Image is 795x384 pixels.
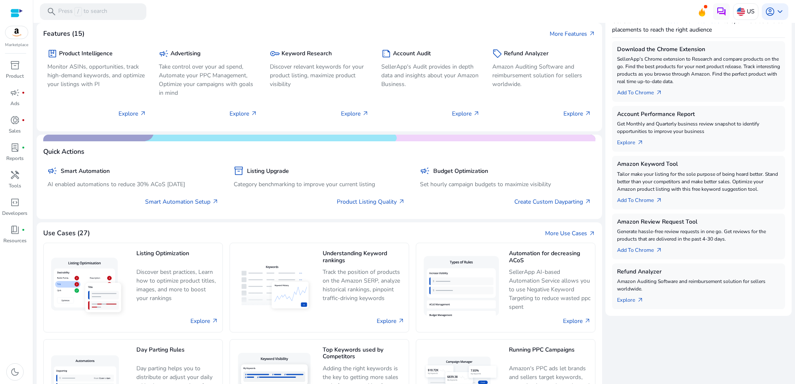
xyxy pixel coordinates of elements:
p: Category benchmarking to improve your current listing [234,180,405,189]
p: Explore [341,109,369,118]
span: inventory_2 [234,166,244,176]
span: campaign [10,88,20,98]
a: Explorearrow_outward [617,293,650,304]
p: Tools [9,182,21,190]
span: arrow_outward [212,318,218,324]
p: SellerApp's Audit provides in depth data and insights about your Amazon Business. [381,62,480,89]
span: arrow_outward [585,198,591,205]
span: arrow_outward [398,198,405,205]
span: fiber_manual_record [22,118,25,122]
a: More Featuresarrow_outward [550,30,595,38]
h5: Top Keywords used by Competitors [323,347,405,361]
img: Listing Optimization [48,254,130,321]
h5: Advertising [170,50,200,57]
p: AI enabled automations to reduce 30% ACoS [DATE] [47,180,219,189]
span: sell [492,49,502,59]
h4: Quick Actions [43,148,84,156]
h5: Amazon Keyword Tool [617,161,780,168]
p: SellerApp's Chrome extension to Research and compare products on the go. Find the best products f... [617,55,780,85]
h5: Keyword Research [281,50,332,57]
p: Amazon Auditing Software and reimbursement solution for sellers worldwide. [492,62,591,89]
h5: Refund Analyzer [504,50,548,57]
span: arrow_outward [589,30,595,37]
h5: Refund Analyzer [617,268,780,276]
h5: Budget Optimization [433,168,488,175]
p: Resources [3,237,27,244]
span: campaign [47,166,57,176]
span: arrow_outward [656,247,662,254]
img: Automation for decreasing ACoS [420,253,502,322]
p: Set hourly campaign budgets to maximize visibility [420,180,591,189]
a: Explore [563,317,591,325]
span: donut_small [10,115,20,125]
h5: Understanding Keyword rankings [323,250,405,265]
h4: Use Cases (27) [43,229,90,237]
img: amazon.svg [5,26,28,39]
a: AI-based Ads Automation [655,17,723,25]
h5: Listing Optimization [136,250,218,265]
span: package [47,49,57,59]
h5: Smart Automation [61,168,110,175]
span: arrow_outward [398,318,405,324]
span: campaign [159,49,169,59]
a: Add To Chrome [617,85,669,97]
span: handyman [10,170,20,180]
h5: Account Performance Report [617,111,780,118]
span: / [74,7,82,16]
p: Tailor make your listing for the sole purpose of being heard better. Stand better than your compe... [617,170,780,193]
p: Explore [119,109,146,118]
a: Add To Chrome [617,243,669,254]
span: book_4 [10,225,20,235]
span: dark_mode [10,367,20,377]
p: Press to search [58,7,107,16]
a: Add To Chrome [617,193,669,204]
span: summarize [381,49,391,59]
span: arrow_outward [589,230,595,237]
h5: Day Parting Rules [136,347,218,361]
span: fiber_manual_record [22,146,25,149]
p: Marketplace [5,42,28,48]
p: Generate hassle-free review requests in one go. Get reviews for the products that are delivered i... [617,228,780,243]
h5: Download the Chrome Extension [617,46,780,53]
span: keyboard_arrow_down [775,7,785,17]
span: code_blocks [10,197,20,207]
p: Developers [2,209,27,217]
h5: Listing Upgrade [247,168,289,175]
span: fiber_manual_record [22,91,25,94]
span: campaign [420,166,430,176]
h5: Running PPC Campaigns [509,347,591,361]
h5: Account Audit [393,50,431,57]
p: Track the position of products on the Amazon SERP, analyze historical rankings, pinpoint traffic-... [323,268,405,303]
span: arrow_outward [637,139,644,146]
img: us.svg [737,7,745,16]
h5: Automation for decreasing ACoS [509,250,591,265]
a: Explore [190,317,218,325]
img: Understanding Keyword rankings [234,259,316,316]
span: arrow_outward [584,318,591,324]
span: key [270,49,280,59]
p: SellerApp AI-based Automation Service allows you to use Negative Keyword Targeting to reduce wast... [509,268,591,311]
span: account_circle [765,7,775,17]
p: Discover relevant keywords for your product listing, maximize product visibility [270,62,369,89]
span: fiber_manual_record [22,228,25,231]
p: Explore [563,109,591,118]
p: Take control over your ad spend, Automate your PPC Management, Optimize your campaigns with goals... [159,62,258,97]
span: arrow_outward [212,198,219,205]
a: Smart Automation Setup [145,197,219,206]
p: Get Monthly and Quarterly business review snapshot to identify opportunities to improve your busi... [617,120,780,135]
a: More Use Casesarrow_outward [545,229,595,238]
span: search [47,7,57,17]
a: Explorearrow_outward [617,135,650,147]
p: US [747,4,755,19]
span: arrow_outward [251,110,257,117]
span: arrow_outward [656,89,662,96]
span: arrow_outward [656,197,662,204]
p: Explore [452,109,480,118]
p: Product [6,72,24,80]
a: Explore [377,317,405,325]
p: Discover best practices, Learn how to optimize product titles, images, and more to boost your ran... [136,268,218,303]
span: lab_profile [10,143,20,153]
p: Ads [10,100,20,107]
p: Get Started with to optimize bids and ad placements to reach the right audience [612,17,785,34]
h5: Amazon Review Request Tool [617,219,780,226]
